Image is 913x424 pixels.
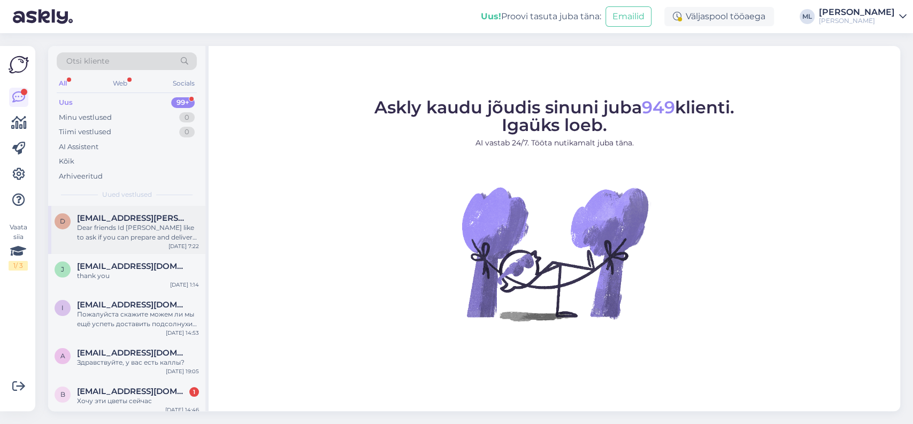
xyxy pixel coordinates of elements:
[179,112,195,123] div: 0
[77,223,199,242] div: Dear friends Id [PERSON_NAME] like to ask if you can prepare and deliver bouquet looks like the a...
[61,265,64,273] span: j
[59,142,98,152] div: AI Assistent
[179,127,195,137] div: 0
[77,348,188,358] span: aljona.naumova@outlook.com
[170,281,199,289] div: [DATE] 1:14
[77,300,188,310] span: ingrida.dem@gmail.com
[59,97,73,108] div: Uus
[819,8,895,17] div: [PERSON_NAME]
[800,9,815,24] div: ML
[168,242,199,250] div: [DATE] 7:22
[77,396,199,406] div: Хочу эти цветы сейчас
[59,127,111,137] div: Tiimi vestlused
[642,97,675,118] span: 949
[77,271,199,281] div: thank you
[59,112,112,123] div: Minu vestlused
[9,55,29,75] img: Askly Logo
[77,213,188,223] span: D.heba.safwat@gmail.com
[189,387,199,397] div: 1
[66,56,109,67] span: Otsi kliente
[77,310,199,329] div: Пожалуйста скажите можем ли мы ещё успеть доставить подсолнухи сегодня в район около телевизионно...
[59,156,74,167] div: Kõik
[171,76,197,90] div: Socials
[59,171,103,182] div: Arhiveeritud
[664,7,774,26] div: Väljaspool tööaega
[57,76,69,90] div: All
[166,367,199,375] div: [DATE] 19:05
[77,261,188,271] span: jplanners@gmail.com
[605,6,651,27] button: Emailid
[374,137,734,149] p: AI vastab 24/7. Tööta nutikamalt juba täna.
[77,387,188,396] span: berlinbmw666@gmail.com
[374,97,734,135] span: Askly kaudu jõudis sinuni juba klienti. Igaüks loeb.
[481,11,501,21] b: Uus!
[111,76,129,90] div: Web
[102,190,152,199] span: Uued vestlused
[165,406,199,414] div: [DATE] 14:46
[62,304,64,312] span: i
[9,261,28,271] div: 1 / 3
[9,222,28,271] div: Vaata siia
[171,97,195,108] div: 99+
[819,8,907,25] a: [PERSON_NAME][PERSON_NAME]
[77,358,199,367] div: Здравствуйте, у вас есть каллы?
[166,329,199,337] div: [DATE] 14:53
[481,10,601,23] div: Proovi tasuta juba täna:
[60,352,65,360] span: a
[60,217,65,225] span: D
[819,17,895,25] div: [PERSON_NAME]
[60,390,65,398] span: b
[458,157,651,350] img: No Chat active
